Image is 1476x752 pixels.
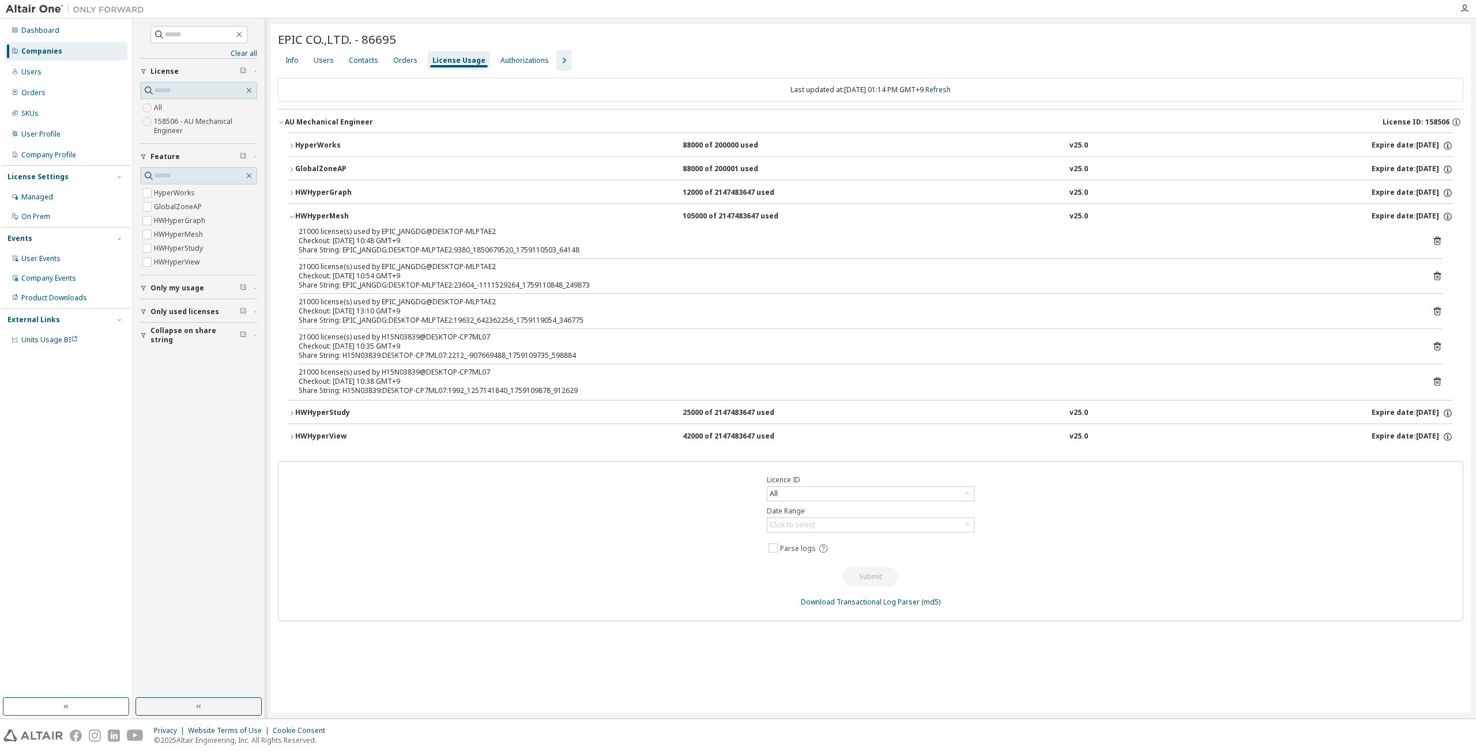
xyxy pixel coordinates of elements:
[299,351,1415,360] div: Share String: H15N03839:DESKTOP-CP7ML07:2212_-907669488_1759109735_598884
[140,144,257,169] button: Feature
[140,49,257,58] a: Clear all
[188,726,273,735] div: Website Terms of Use
[108,730,120,742] img: linkedin.svg
[150,284,204,293] span: Only my usage
[7,172,69,182] div: License Settings
[843,567,898,587] button: Submit
[285,118,373,127] div: AU Mechanical Engineer
[288,400,1453,426] button: HWHyperStudy25000 of 2147483647 usedv25.0Expire date:[DATE]
[273,726,332,735] div: Cookie Consent
[21,88,46,97] div: Orders
[1070,141,1088,151] div: v25.0
[3,730,63,742] img: altair_logo.svg
[21,47,62,56] div: Companies
[921,597,940,607] a: (md5)
[288,157,1453,182] button: GlobalZoneAP88000 of 200001 usedv25.0Expire date:[DATE]
[154,186,197,200] label: HyperWorks
[288,133,1453,158] button: HyperWorks88000 of 200000 usedv25.0Expire date:[DATE]
[21,26,59,35] div: Dashboard
[432,56,485,65] div: License Usage
[295,164,399,175] div: GlobalZoneAP
[278,31,396,47] span: EPIC CO.,LTD. - 86695
[295,432,399,442] div: HWHyperView
[89,730,101,742] img: instagram.svg
[299,236,1415,245] div: Checkout: [DATE] 10:48 GMT+9
[299,262,1415,271] div: 21000 license(s) used by EPIC_JANGDG@DESKTOP-MLPTAE2
[1372,211,1453,222] div: Expire date: [DATE]
[154,255,202,269] label: HWHyperView
[299,281,1415,290] div: Share String: EPIC_JANGDG:DESKTOP-MLPTAE2:23604_-1111529264_1759110848_249873
[295,141,399,151] div: HyperWorks
[21,212,50,221] div: On Prem
[314,56,334,65] div: Users
[140,323,257,348] button: Collapse on share string
[683,188,786,198] div: 12000 of 2147483647 used
[299,297,1415,307] div: 21000 license(s) used by EPIC_JANGDG@DESKTOP-MLPTAE2
[21,130,61,139] div: User Profile
[1372,432,1453,442] div: Expire date: [DATE]
[299,307,1415,316] div: Checkout: [DATE] 13:10 GMT+9
[7,315,60,324] div: External Links
[770,520,815,530] div: Click to select
[767,487,974,501] div: All
[150,326,240,345] span: Collapse on share string
[683,432,786,442] div: 42000 of 2147483647 used
[150,152,180,161] span: Feature
[1070,432,1088,442] div: v25.0
[240,152,247,161] span: Clear filter
[154,735,332,745] p: © 2025 Altair Engineering, Inc. All Rights Reserved.
[154,214,208,228] label: HWHyperGraph
[1070,188,1088,198] div: v25.0
[299,368,1415,377] div: 21000 license(s) used by H15N03839@DESKTOP-CP7ML07
[349,56,378,65] div: Contacts
[767,507,974,516] label: Date Range
[21,335,78,345] span: Units Usage BI
[1070,408,1088,418] div: v25.0
[1070,164,1088,175] div: v25.0
[683,164,786,175] div: 88000 of 200001 used
[780,544,816,553] span: Parse logs
[70,730,82,742] img: facebook.svg
[285,56,299,65] div: Info
[240,284,247,293] span: Clear filter
[6,3,150,15] img: Altair One
[278,109,1463,135] button: AU Mechanical EngineerLicense ID: 158506
[767,475,974,485] label: Licence ID
[768,488,780,500] div: All
[240,331,247,340] span: Clear filter
[21,274,76,283] div: Company Events
[295,188,399,198] div: HWHyperGraph
[278,78,1463,102] div: Last updated at: [DATE] 01:14 PM GMT+9
[683,141,786,151] div: 88000 of 200000 used
[21,150,76,160] div: Company Profile
[7,234,32,243] div: Events
[1372,164,1453,175] div: Expire date: [DATE]
[1372,141,1453,151] div: Expire date: [DATE]
[1383,118,1449,127] span: License ID: 158506
[683,408,786,418] div: 25000 of 2147483647 used
[21,254,61,263] div: User Events
[154,101,164,115] label: All
[240,307,247,316] span: Clear filter
[801,597,920,607] a: Download Transactional Log Parser
[1070,211,1088,222] div: v25.0
[140,299,257,324] button: Only used licenses
[299,316,1415,325] div: Share String: EPIC_JANGDG:DESKTOP-MLPTAE2:19632_642362256_1759119054_346775
[299,271,1415,281] div: Checkout: [DATE] 10:54 GMT+9
[393,56,417,65] div: Orders
[21,109,39,118] div: SKUs
[127,730,144,742] img: youtube.svg
[767,518,974,532] div: Click to select
[21,67,42,77] div: Users
[154,200,204,214] label: GlobalZoneAP
[299,332,1415,342] div: 21000 license(s) used by H15N03839@DESKTOP-CP7ML07
[21,192,53,202] div: Managed
[140,59,257,84] button: License
[683,211,786,222] div: 105000 of 2147483647 used
[299,386,1415,395] div: Share String: H15N03839:DESKTOP-CP7ML07:1992_1257141840_1759109878_912629
[295,408,399,418] div: HWHyperStudy
[150,307,219,316] span: Only used licenses
[288,180,1453,206] button: HWHyperGraph12000 of 2147483647 usedv25.0Expire date:[DATE]
[288,204,1453,229] button: HWHyperMesh105000 of 2147483647 usedv25.0Expire date:[DATE]
[1372,408,1453,418] div: Expire date: [DATE]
